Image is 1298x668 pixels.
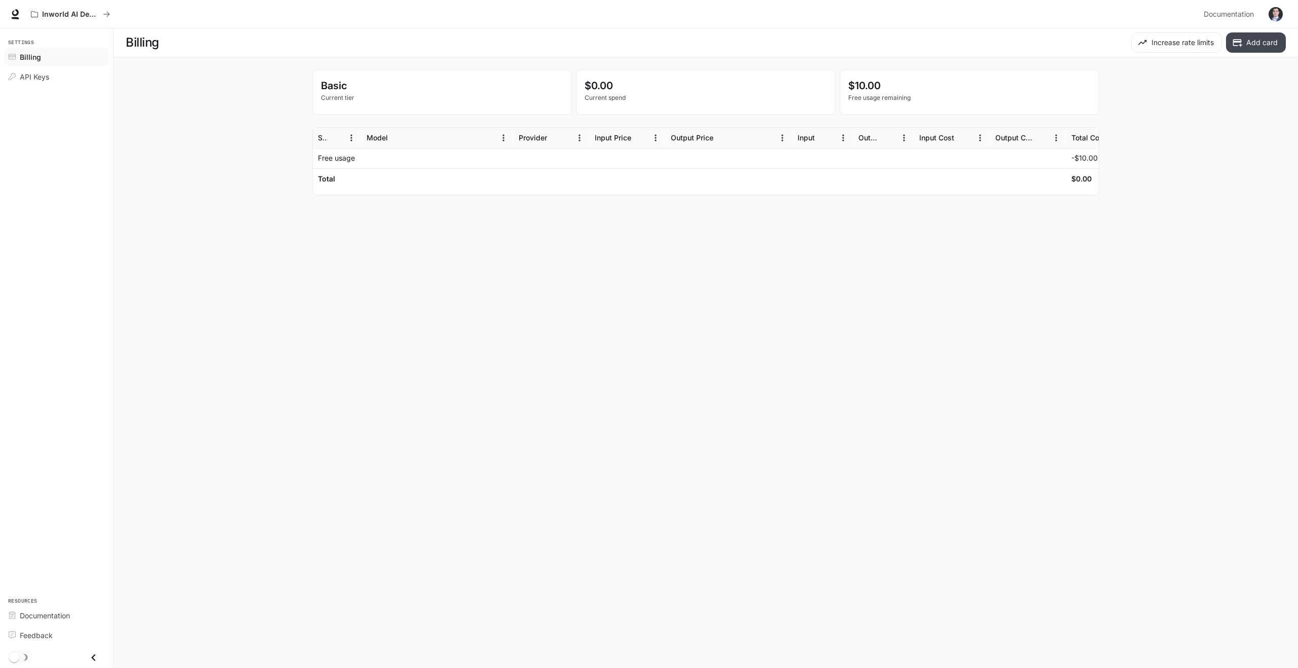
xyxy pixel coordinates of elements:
[318,174,335,184] h6: Total
[26,4,115,24] button: All workspaces
[82,647,105,668] button: Close drawer
[126,32,159,53] h1: Billing
[972,130,988,145] button: Menu
[519,133,547,142] div: Provider
[1131,32,1222,53] button: Increase rate limits
[816,130,831,145] button: Sort
[572,130,587,145] button: Menu
[367,133,388,142] div: Model
[9,651,19,662] span: Dark mode toggle
[848,78,1091,93] p: $10.00
[20,630,53,641] span: Feedback
[344,130,359,145] button: Menu
[4,48,109,66] a: Billing
[318,133,328,142] div: Service
[321,78,563,93] p: Basic
[836,130,851,145] button: Menu
[585,78,827,93] p: $0.00
[1033,130,1049,145] button: Sort
[4,626,109,644] a: Feedback
[20,71,49,82] span: API Keys
[20,52,41,62] span: Billing
[671,133,713,142] div: Output Price
[896,130,912,145] button: Menu
[4,68,109,86] a: API Keys
[714,130,730,145] button: Sort
[648,130,663,145] button: Menu
[858,133,880,142] div: Output
[1071,133,1106,142] div: Total Cost
[329,130,344,145] button: Sort
[848,93,1091,102] p: Free usage remaining
[1049,130,1064,145] button: Menu
[4,607,109,624] a: Documentation
[955,130,970,145] button: Sort
[318,153,355,163] p: Free usage
[1071,174,1092,184] h6: $0.00
[20,610,70,621] span: Documentation
[798,133,815,142] div: Input
[585,93,827,102] p: Current spend
[775,130,790,145] button: Menu
[1269,7,1283,21] img: User avatar
[632,130,647,145] button: Sort
[1071,153,1098,163] p: -$10.00
[1266,4,1286,24] button: User avatar
[1226,32,1286,53] button: Add card
[595,133,631,142] div: Input Price
[995,133,1032,142] div: Output Cost
[321,93,563,102] p: Current tier
[548,130,563,145] button: Sort
[919,133,954,142] div: Input Cost
[389,130,404,145] button: Sort
[1200,4,1261,24] a: Documentation
[881,130,896,145] button: Sort
[42,10,99,19] p: Inworld AI Demos
[1204,8,1254,21] span: Documentation
[496,130,511,145] button: Menu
